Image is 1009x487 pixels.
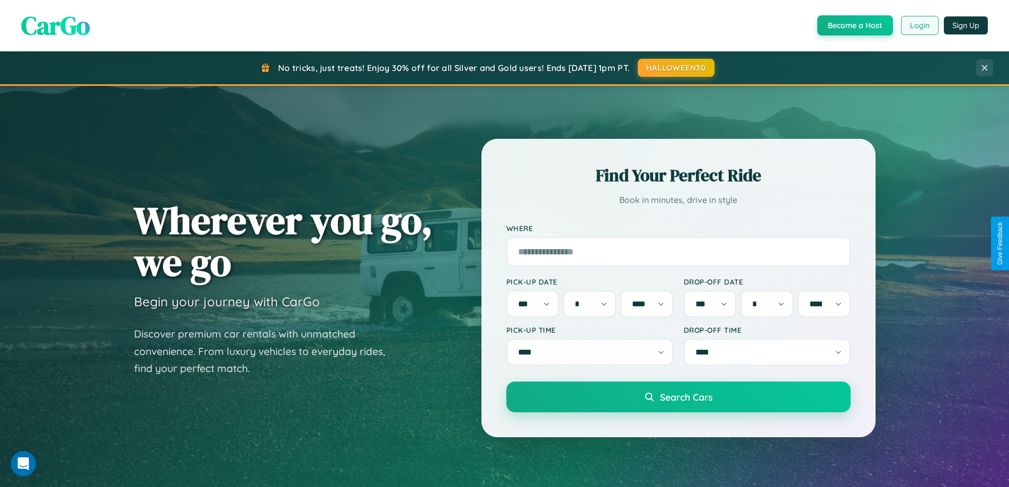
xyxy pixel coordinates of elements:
[11,451,36,476] iframe: Intercom live chat
[684,325,851,334] label: Drop-off Time
[638,59,715,77] button: HALLOWEEN30
[506,224,851,233] label: Where
[901,16,939,35] button: Login
[684,277,851,286] label: Drop-off Date
[944,16,988,34] button: Sign Up
[506,192,851,208] p: Book in minutes, drive in style
[660,391,712,403] span: Search Cars
[134,325,399,377] p: Discover premium car rentals with unmatched convenience. From luxury vehicles to everyday rides, ...
[134,294,320,309] h3: Begin your journey with CarGo
[134,199,433,283] h1: Wherever you go, we go
[506,164,851,187] h2: Find Your Perfect Ride
[278,63,630,73] span: No tricks, just treats! Enjoy 30% off for all Silver and Gold users! Ends [DATE] 1pm PT.
[817,15,893,36] button: Become a Host
[21,8,90,43] span: CarGo
[996,222,1004,265] div: Give Feedback
[506,325,673,334] label: Pick-up Time
[506,382,851,412] button: Search Cars
[506,277,673,286] label: Pick-up Date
